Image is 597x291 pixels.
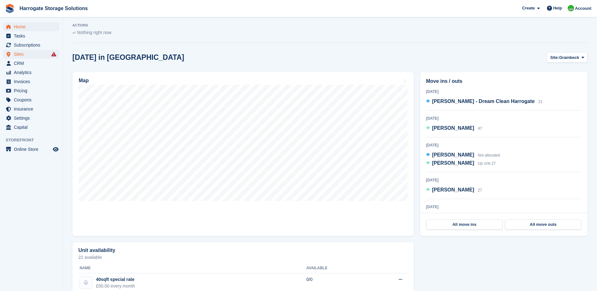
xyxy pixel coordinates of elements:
[505,220,581,230] a: All move outs
[14,145,52,154] span: Online Store
[432,187,474,192] span: [PERSON_NAME]
[3,41,59,49] a: menu
[52,145,59,153] a: Preview store
[3,114,59,123] a: menu
[575,5,591,12] span: Account
[14,105,52,113] span: Insurance
[3,59,59,68] a: menu
[3,145,59,154] a: menu
[426,77,582,85] h2: Move ins / outs
[79,78,89,83] h2: Map
[6,137,63,143] span: Storefront
[72,53,184,62] h2: [DATE] in [GEOGRAPHIC_DATA]
[426,177,582,183] div: [DATE]
[568,5,574,11] img: Lee and Michelle Depledge
[547,52,588,63] button: Site: Grainbeck
[14,31,52,40] span: Tasks
[3,68,59,77] a: menu
[14,77,52,86] span: Invoices
[432,160,474,166] span: [PERSON_NAME]
[3,22,59,31] a: menu
[72,72,414,236] a: Map
[550,54,559,61] span: Site:
[3,105,59,113] a: menu
[14,59,52,68] span: CRM
[426,89,582,94] div: [DATE]
[3,95,59,104] a: menu
[96,276,135,283] div: 40sqft special rate
[522,5,535,11] span: Create
[478,161,496,166] span: Up Unit 27
[14,95,52,104] span: Coupons
[3,123,59,132] a: menu
[426,159,496,168] a: [PERSON_NAME] Up Unit 27
[426,124,482,133] a: [PERSON_NAME] 47
[432,125,474,131] span: [PERSON_NAME]
[72,31,76,34] img: blank_slate_check_icon-ba018cac091ee9be17c0a81a6c232d5eb81de652e7a59be601be346b1b6ddf79.svg
[14,41,52,49] span: Subscriptions
[51,52,56,57] i: Smart entry sync failures have occurred
[3,31,59,40] a: menu
[80,277,92,288] img: blank-unit-type-icon-ffbac7b88ba66c5e286b0e438baccc4b9c83835d4c34f86887a83fc20ec27e7b.svg
[3,77,59,86] a: menu
[3,86,59,95] a: menu
[78,255,408,260] p: 22 available
[426,142,582,148] div: [DATE]
[17,3,90,14] a: Harrogate Storage Solutions
[426,220,503,230] a: All move ins
[478,126,482,131] span: 47
[14,114,52,123] span: Settings
[432,99,535,104] span: [PERSON_NAME] - Dream Clean Harrogate
[14,68,52,77] span: Analytics
[426,204,582,210] div: [DATE]
[432,152,474,157] span: [PERSON_NAME]
[478,188,482,192] span: 27
[14,123,52,132] span: Capital
[307,263,369,273] th: Available
[96,283,135,289] div: £50.00 every month
[426,151,500,159] a: [PERSON_NAME] Not allocated
[14,86,52,95] span: Pricing
[426,186,482,194] a: [PERSON_NAME] 27
[14,22,52,31] span: Home
[538,100,542,104] span: 21
[553,5,562,11] span: Help
[478,153,500,157] span: Not allocated
[559,54,579,61] span: Grainbeck
[14,50,52,59] span: Sites
[426,98,543,106] a: [PERSON_NAME] - Dream Clean Harrogate 21
[78,248,115,253] h2: Unit availability
[77,30,111,35] span: Nothing right now
[78,263,307,273] th: Name
[3,50,59,59] a: menu
[72,23,588,27] p: ACTIONS
[5,4,14,13] img: stora-icon-8386f47178a22dfd0bd8f6a31ec36ba5ce8667c1dd55bd0f319d3a0aa187defe.svg
[426,116,582,121] div: [DATE]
